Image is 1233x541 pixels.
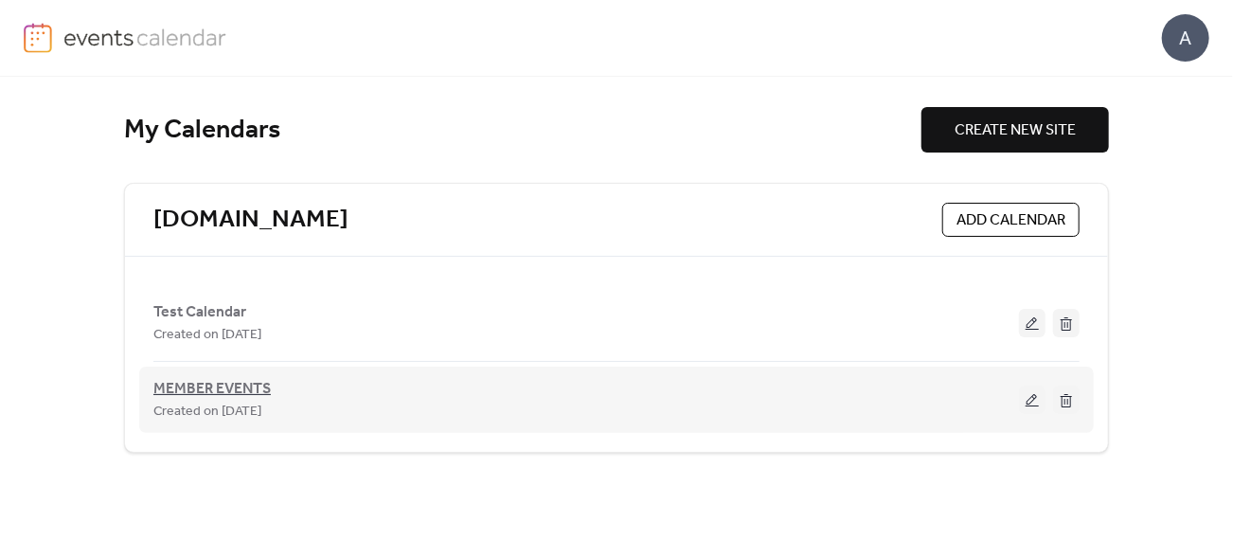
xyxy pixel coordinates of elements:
span: Created on [DATE] [153,324,261,347]
a: Test Calendar [153,307,246,317]
span: Test Calendar [153,301,246,324]
div: A [1162,14,1209,62]
img: logo [24,23,52,53]
img: logo-type [63,23,227,51]
button: ADD CALENDAR [942,203,1080,237]
span: Created on [DATE] [153,401,261,424]
span: ADD CALENDAR [956,209,1065,232]
a: [DOMAIN_NAME] [153,205,348,236]
button: CREATE NEW SITE [921,107,1109,153]
div: My Calendars [124,114,921,147]
span: MEMBER EVENTS [153,378,271,401]
span: CREATE NEW SITE [955,119,1076,142]
a: MEMBER EVENTS [153,384,271,395]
